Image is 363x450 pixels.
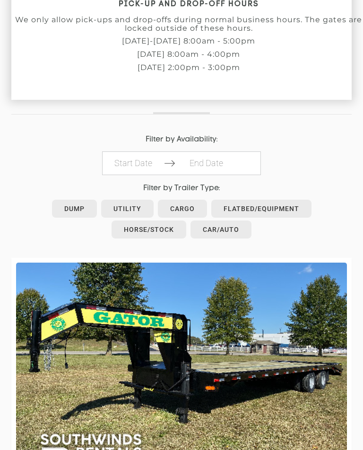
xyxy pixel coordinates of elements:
[158,200,207,218] a: Cargo
[211,200,311,218] a: Flatbed/Equipment
[52,200,97,218] a: Dump
[11,185,352,193] h4: Filter by Trailer Type:
[119,0,259,8] strong: PICK-UP AND DROP-OFF HOURS
[101,200,154,218] a: Utility
[11,136,352,144] h4: Filter by Availability:
[112,221,186,238] a: Horse/Stock
[190,221,251,238] a: Car/Auto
